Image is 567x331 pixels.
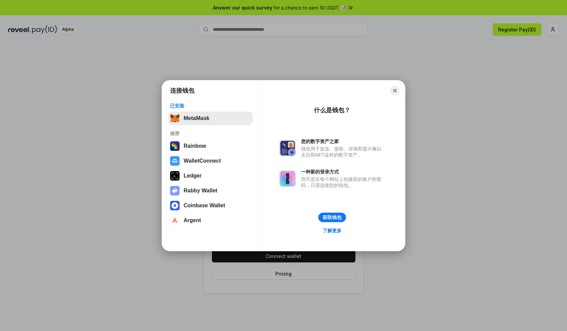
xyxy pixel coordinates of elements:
[168,184,253,197] button: Rabby Wallet
[390,86,400,95] button: Close
[168,169,253,183] button: Ledger
[170,131,251,137] div: 推荐
[301,169,385,175] div: 一种新的登录方式
[279,170,296,187] img: svg+xml,%3Csvg%20xmlns%3D%22http%3A%2F%2Fwww.w3.org%2F2000%2Fsvg%22%20fill%3D%22none%22%20viewBox...
[168,199,253,212] button: Coinbase Wallet
[319,226,346,235] a: 了解更多
[170,103,251,109] div: 已安装
[279,140,296,156] img: svg+xml,%3Csvg%20xmlns%3D%22http%3A%2F%2Fwww.w3.org%2F2000%2Fsvg%22%20fill%3D%22none%22%20viewBox...
[168,112,253,125] button: MetaMask
[301,138,385,144] div: 您的数字资产之家
[318,213,346,222] button: 获取钱包
[184,115,209,121] div: MetaMask
[170,186,180,195] img: svg+xml,%3Csvg%20xmlns%3D%22http%3A%2F%2Fwww.w3.org%2F2000%2Fsvg%22%20fill%3D%22none%22%20viewBox...
[168,139,253,153] button: Rainbow
[170,141,180,151] img: svg+xml,%3Csvg%20width%3D%22120%22%20height%3D%22120%22%20viewBox%3D%220%200%20120%20120%22%20fil...
[184,203,225,209] div: Coinbase Wallet
[168,214,253,227] button: Argent
[170,114,180,123] img: svg+xml,%3Csvg%20fill%3D%22none%22%20height%3D%2233%22%20viewBox%3D%220%200%2035%2033%22%20width%...
[323,214,342,220] div: 获取钱包
[170,216,180,225] img: svg+xml,%3Csvg%20width%3D%2228%22%20height%3D%2228%22%20viewBox%3D%220%200%2028%2028%22%20fill%3D...
[301,176,385,188] div: 而不是在每个网站上创建新的账户和密码，只需连接您的钱包。
[170,156,180,166] img: svg+xml,%3Csvg%20width%3D%2228%22%20height%3D%2228%22%20viewBox%3D%220%200%2028%2028%22%20fill%3D...
[314,106,350,114] div: 什么是钱包？
[170,171,180,181] img: svg+xml,%3Csvg%20xmlns%3D%22http%3A%2F%2Fwww.w3.org%2F2000%2Fsvg%22%20width%3D%2228%22%20height%3...
[170,201,180,210] img: svg+xml,%3Csvg%20width%3D%2228%22%20height%3D%2228%22%20viewBox%3D%220%200%2028%2028%22%20fill%3D...
[184,188,217,194] div: Rabby Wallet
[301,146,385,158] div: 钱包用于发送、接收、存储和显示像以太坊和NFT这样的数字资产。
[168,154,253,168] button: WalletConnect
[170,87,194,95] h1: 连接钱包
[184,143,206,149] div: Rainbow
[184,173,201,179] div: Ledger
[184,158,221,164] div: WalletConnect
[184,217,201,223] div: Argent
[323,228,342,234] div: 了解更多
